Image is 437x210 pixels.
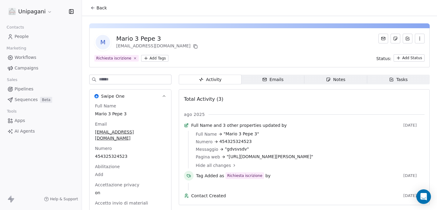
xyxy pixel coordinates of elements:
[5,126,77,136] a: AI Agents
[5,32,77,42] a: People
[376,56,391,62] span: Status:
[5,52,77,63] a: Workflows
[94,103,117,109] span: Full Name
[5,116,77,126] a: Apps
[5,84,77,94] a: Pipelines
[94,145,113,151] span: Numero
[416,189,431,204] div: Open Intercom Messenger
[214,122,280,128] span: and 3 other properties updated
[403,193,425,198] span: [DATE]
[15,86,33,92] span: Pipelines
[94,94,99,98] img: Swipe One
[184,111,205,117] span: ago 2025
[219,173,224,179] span: as
[4,75,20,84] span: Sales
[95,153,166,159] span: 454325324523
[389,76,408,83] div: Tasks
[90,90,171,103] button: Swipe OneSwipe One
[227,173,263,178] div: Richiesta iscrizione
[101,93,125,99] span: Swipe One
[94,164,121,170] span: Abilitazione
[95,171,166,178] span: Add
[224,131,259,137] span: "Mario 3 Pepe 3"
[196,162,231,168] span: Hide all changes
[394,54,425,62] button: Add Status
[141,55,168,62] button: Add Tags
[50,197,78,202] span: Help & Support
[95,111,166,117] span: Mario 3 Pepe 3
[97,5,107,11] span: Back
[403,173,425,178] span: [DATE]
[219,138,252,145] span: 454325324523
[196,139,213,145] span: Numero
[18,8,46,15] span: Unipagani
[95,190,166,196] span: on
[196,154,220,160] span: Pagina web
[96,56,131,61] div: Richiesta iscrizione
[403,123,425,128] span: [DATE]
[262,76,283,83] div: Emails
[225,146,249,152] span: "gdvsvsdv"
[196,131,217,137] span: Full Name
[326,76,345,83] div: Notes
[282,122,287,128] span: by
[4,107,19,116] span: Tools
[87,2,110,13] button: Back
[94,182,141,188] span: Accettazione privacy
[4,23,27,32] span: Contacts
[96,35,110,49] span: M
[8,8,16,15] img: logo%20unipagani.png
[15,54,36,61] span: Workflows
[15,97,38,103] span: Sequences
[196,146,218,152] span: Messaggio
[191,122,212,128] span: Full Name
[15,117,25,124] span: Apps
[44,197,78,202] a: Help & Support
[116,43,199,50] div: [EMAIL_ADDRESS][DOMAIN_NAME]
[15,33,29,40] span: People
[5,95,77,105] a: SequencesBeta
[196,162,420,168] a: Hide all changes
[94,200,149,206] span: Accetto invio di materiali
[15,65,38,71] span: Campaigns
[15,128,35,134] span: AI Agents
[94,121,108,127] span: Email
[7,6,53,17] button: Unipagani
[95,129,166,141] span: [EMAIL_ADDRESS][DOMAIN_NAME]
[40,97,52,103] span: Beta
[227,154,313,160] span: "[URL][DOMAIN_NAME][PERSON_NAME]"
[265,173,270,179] span: by
[5,63,77,73] a: Campaigns
[196,173,218,179] span: Tag Added
[191,193,401,199] span: Contact Created
[116,34,199,43] div: Mario 3 Pepe 3
[4,44,29,53] span: Marketing
[184,96,223,102] span: Total Activity (3)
